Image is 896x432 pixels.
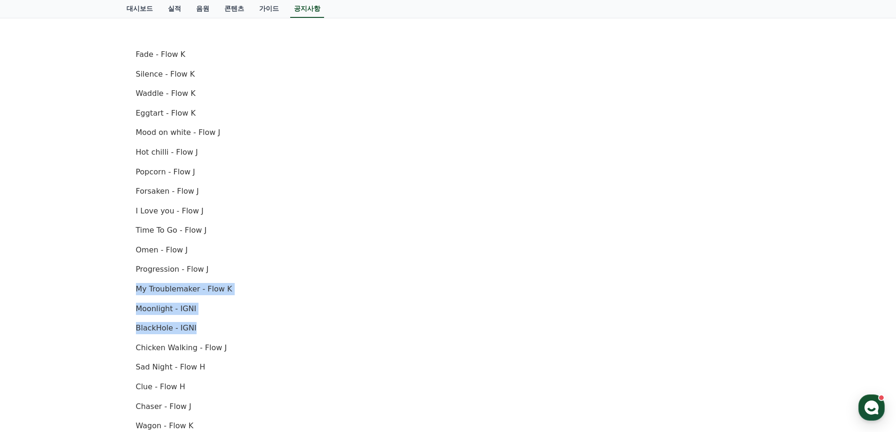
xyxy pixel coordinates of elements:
[136,126,761,139] p: Mood on white - Flow J
[136,205,761,217] p: I Love you - Flow J
[145,312,157,320] span: 설정
[136,263,761,275] p: Progression - Flow J
[86,313,97,320] span: 대화
[30,312,35,320] span: 홈
[136,420,761,432] p: Wagon - Flow K
[136,166,761,178] p: Popcorn - Flow J
[136,87,761,100] p: Waddle - Flow K
[136,244,761,256] p: Omen - Flow J
[136,361,761,373] p: Sad Night - Flow H
[136,303,761,315] p: Moonlight - IGNI
[136,283,761,295] p: My Troublemaker - Flow K
[136,68,761,80] p: Silence - Flow K
[136,107,761,119] p: Eggtart - Flow K
[136,322,761,334] p: BlackHole - IGNI
[136,342,761,354] p: Chicken Walking - Flow J
[136,224,761,236] p: Time To Go - Flow J
[136,146,761,158] p: Hot chilli - Flow J
[136,48,761,61] p: Fade - Flow K
[136,401,761,413] p: Chaser - Flow J
[136,185,761,197] p: Forsaken - Flow J
[3,298,62,322] a: 홈
[136,381,761,393] p: Clue - Flow H
[121,298,181,322] a: 설정
[62,298,121,322] a: 대화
